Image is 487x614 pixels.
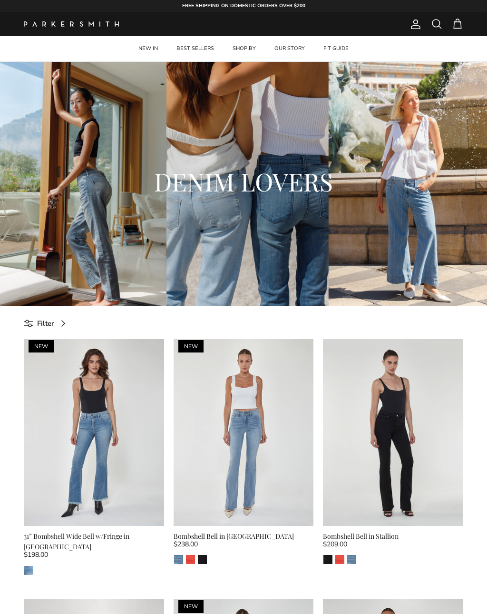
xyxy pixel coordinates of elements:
div: Bombshell Bell in [GEOGRAPHIC_DATA] [174,531,314,542]
a: 31” Bombshell Wide Bell w/Fringe in [GEOGRAPHIC_DATA] $198.00 Jaylin [24,531,164,575]
div: 31” Bombshell Wide Bell w/Fringe in [GEOGRAPHIC_DATA] [24,531,164,553]
img: Parker Smith [24,21,119,27]
img: Jaylin [24,566,33,575]
img: Laguna [347,555,356,564]
a: Bombshell Bell in [GEOGRAPHIC_DATA] $238.00 LagunaWatermelonStallion [174,531,314,565]
a: OUR STORY [266,36,313,61]
a: Laguna [174,554,184,564]
a: Watermelon [335,554,345,564]
a: NEW IN [130,36,166,61]
a: Laguna [347,554,357,564]
a: Filter [24,313,72,334]
img: Watermelon [186,555,195,564]
span: $209.00 [323,539,347,550]
a: FIT GUIDE [315,36,357,61]
img: Laguna [174,555,183,564]
img: Stallion [323,555,332,564]
span: Filter [37,318,54,329]
h2: DENIM LOVERS [59,165,429,197]
a: Jaylin [24,565,34,575]
strong: FREE SHIPPING ON DOMESTIC ORDERS OVER $200 [182,2,305,9]
div: Bombshell Bell in Stallion [323,531,463,542]
a: BEST SELLERS [168,36,223,61]
span: $198.00 [24,550,48,560]
a: Stallion [323,554,333,564]
a: Bombshell Bell in Stallion $209.00 StallionWatermelonLaguna [323,531,463,565]
a: Stallion [197,554,207,564]
a: Account [406,19,421,30]
img: Stallion [198,555,207,564]
a: Watermelon [185,554,195,564]
span: $238.00 [174,539,198,550]
a: SHOP BY [224,36,264,61]
img: Watermelon [335,555,344,564]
